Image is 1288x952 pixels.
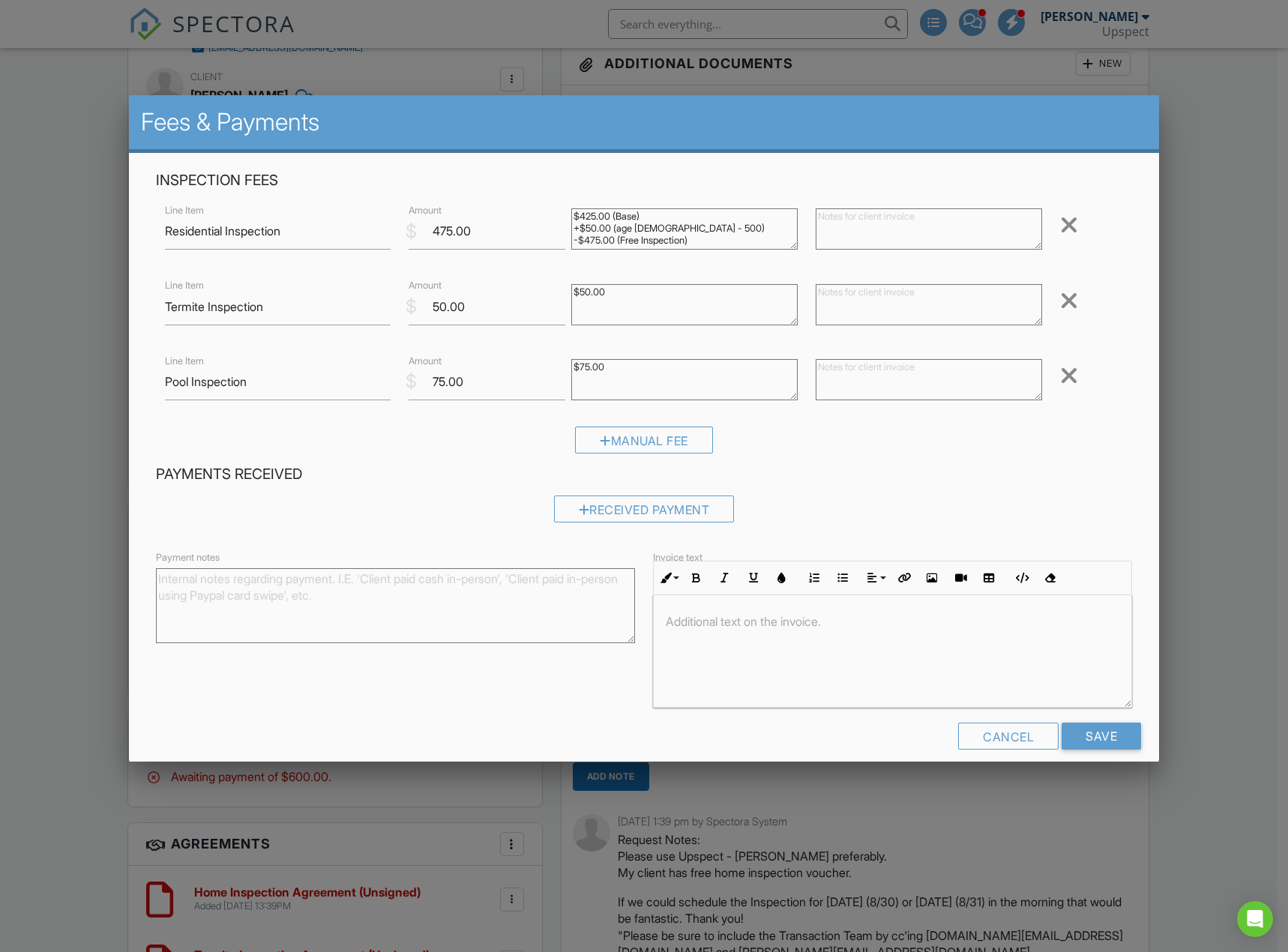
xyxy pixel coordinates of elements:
label: Invoice text [653,551,702,564]
textarea: $75.00 [571,359,798,400]
div: Open Intercom Messenger [1237,901,1273,937]
button: Ordered List [800,564,828,592]
button: Insert Video [946,564,975,592]
button: Underline (Ctrl+U) [739,564,768,592]
div: $ [406,219,417,244]
label: Payment notes [156,551,220,564]
button: Clear Formatting [1035,564,1064,592]
label: Line Item [165,355,204,368]
div: Cancel [958,723,1059,750]
button: Code View [1007,564,1035,592]
button: Unordered List [828,564,857,592]
button: Insert Table [975,564,1003,592]
button: Inline Style [654,564,682,592]
div: Received Payment [554,495,735,522]
input: Save [1062,723,1141,750]
label: Line Item [165,279,204,292]
h2: Fees & Payments [141,107,1147,137]
div: $ [406,294,417,319]
button: Italic (Ctrl+I) [711,564,739,592]
label: Line Item [165,204,204,217]
a: Received Payment [554,505,735,520]
h4: Inspection Fees [156,171,1132,190]
button: Bold (Ctrl+B) [682,564,711,592]
h4: Payments Received [156,465,1132,484]
label: Amount [409,204,442,217]
button: Insert Link (Ctrl+K) [889,564,918,592]
label: Amount [409,279,442,292]
textarea: $425.00 (Base) +$50.00 (age [DEMOGRAPHIC_DATA] - 500) [571,208,798,250]
a: Manual Fee [575,437,713,452]
button: Align [861,564,889,592]
div: $ [406,369,417,394]
div: Manual Fee [575,427,713,454]
button: Insert Image (Ctrl+P) [918,564,946,592]
label: Amount [409,355,442,368]
button: Colors [768,564,796,592]
textarea: $50.00 [571,284,798,325]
